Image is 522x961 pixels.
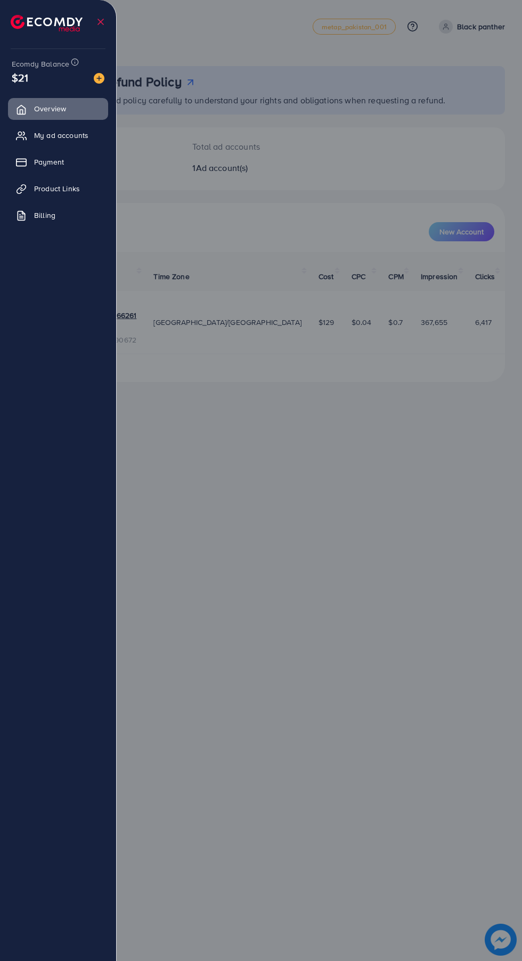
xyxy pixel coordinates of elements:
span: Billing [34,210,55,221]
a: My ad accounts [8,125,108,146]
img: image [94,73,104,84]
img: logo [11,15,83,31]
a: Payment [8,151,108,173]
span: Payment [34,157,64,167]
a: Billing [8,205,108,226]
span: Overview [34,103,66,114]
span: Ecomdy Balance [12,59,69,69]
a: Product Links [8,178,108,199]
span: My ad accounts [34,130,88,141]
span: Product Links [34,183,80,194]
a: Overview [8,98,108,119]
span: $21 [12,70,28,85]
